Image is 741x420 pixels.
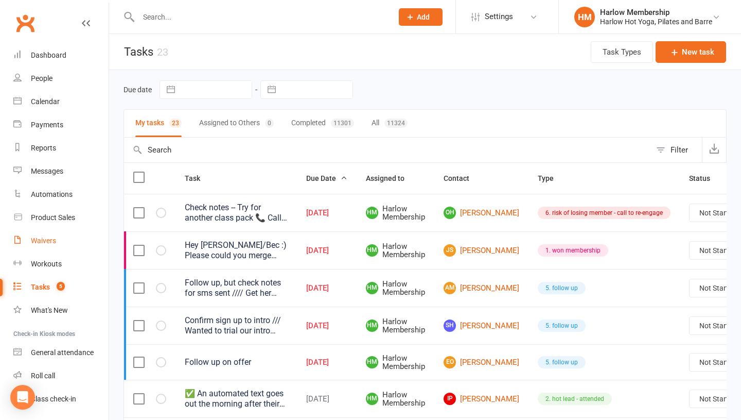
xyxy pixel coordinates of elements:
div: Hey [PERSON_NAME]/Bec :) Please could you merge [PERSON_NAME]'s account with her old one in the s... [185,240,288,261]
input: Search... [135,10,385,24]
button: Completed11301 [291,110,354,137]
span: Status [689,174,721,182]
div: What's New [31,306,68,314]
div: Confirm sign up to intro /// Wanted to trial our intro pass and come to the double [DATE] afterno... [185,315,288,336]
div: Harlow Membership [600,8,712,17]
span: HM [366,207,378,219]
div: 23 [157,46,168,58]
a: Calendar [13,90,109,113]
span: Harlow Membership [366,242,425,259]
a: IP[PERSON_NAME] [444,393,519,405]
a: Roll call [13,364,109,388]
div: [DATE] [306,209,347,217]
div: ✅ An automated text goes out the morning after their first class to see how they feel, yay! 📞 If ... [185,389,288,409]
a: What's New [13,299,109,322]
a: Clubworx [12,10,38,36]
span: SH [444,320,456,332]
span: Harlow Membership [366,317,425,334]
span: Task [185,174,211,182]
span: Type [538,174,565,182]
div: Dashboard [31,51,66,59]
a: General attendance kiosk mode [13,341,109,364]
div: Roll call [31,372,55,380]
a: Dashboard [13,44,109,67]
span: Harlow Membership [366,205,425,222]
div: Check notes -- Try for another class pack 📞 Call (follow up with text or email) them to let them ... [185,203,288,223]
button: Contact [444,172,481,184]
span: Due Date [306,174,347,182]
span: HM [366,356,378,368]
a: SH[PERSON_NAME] [444,320,519,332]
a: EO[PERSON_NAME] [444,356,519,368]
span: HM [366,393,378,405]
label: Due date [123,86,152,94]
span: Add [417,13,430,21]
span: OH [444,207,456,219]
div: [DATE] [306,322,347,330]
span: HM [366,282,378,294]
a: JS[PERSON_NAME] [444,244,519,257]
div: Product Sales [31,213,75,222]
div: Reports [31,144,56,152]
div: [DATE] [306,395,347,404]
a: Waivers [13,229,109,253]
div: 2. hot lead - attended [538,393,612,405]
div: HM [574,7,595,27]
a: OH[PERSON_NAME] [444,207,519,219]
div: General attendance [31,348,94,357]
button: Due Date [306,172,347,184]
span: JS [444,244,456,257]
button: Assigned to Others0 [199,110,274,137]
span: Settings [485,5,513,28]
a: Class kiosk mode [13,388,109,411]
div: [DATE] [306,246,347,255]
div: Payments [31,121,63,129]
a: Product Sales [13,206,109,229]
div: Tasks [31,283,50,291]
div: Waivers [31,237,56,245]
div: 11301 [331,119,354,128]
div: [DATE] [306,284,347,293]
span: AM [444,282,456,294]
button: Status [689,172,721,184]
div: 6. risk of losing member - call to re-engage [538,207,671,219]
span: IP [444,393,456,405]
span: Harlow Membership [366,354,425,371]
button: Add [399,8,443,26]
a: People [13,67,109,90]
div: Filter [671,144,688,156]
div: Automations [31,190,73,198]
div: Calendar [31,97,60,106]
input: Search [124,138,651,162]
div: 5. follow up [538,282,586,294]
span: Contact [444,174,481,182]
button: All11324 [372,110,408,137]
button: Task [185,172,211,184]
div: People [31,74,52,82]
div: 1. won membership [538,244,608,257]
div: 23 [169,119,182,128]
div: 5. follow up [538,356,586,368]
span: 5 [57,282,65,291]
div: Follow up on offer [185,357,288,367]
a: Messages [13,160,109,183]
div: Messages [31,167,63,175]
button: Task Types [591,41,653,63]
a: Reports [13,137,109,160]
a: Workouts [13,253,109,276]
div: Harlow Hot Yoga, Pilates and Barre [600,17,712,26]
a: Automations [13,183,109,206]
button: My tasks23 [135,110,182,137]
span: HM [366,320,378,332]
span: HM [366,244,378,257]
a: Tasks 5 [13,276,109,299]
button: New task [656,41,726,63]
span: EO [444,356,456,368]
div: [DATE] [306,358,347,367]
div: Follow up, but check notes for sms sent //// Get her signed into 2. class :) She was keen to try ... [185,278,288,298]
div: Open Intercom Messenger [10,385,35,410]
button: Assigned to [366,172,416,184]
span: Harlow Membership [366,280,425,297]
div: Workouts [31,260,62,268]
span: Harlow Membership [366,391,425,408]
